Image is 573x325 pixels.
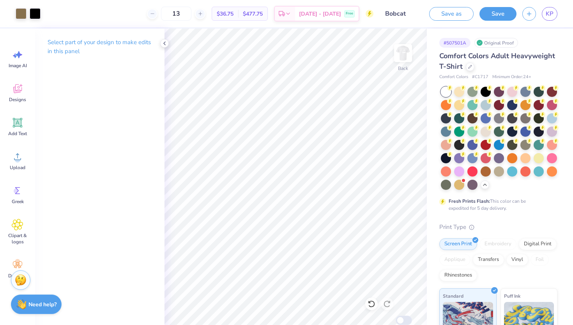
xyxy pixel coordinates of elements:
span: Upload [10,164,25,171]
div: Applique [439,254,470,266]
strong: Need help? [28,301,57,308]
input: – – [161,7,191,21]
img: Back [395,45,411,61]
span: $477.75 [243,10,263,18]
span: # C1717 [472,74,488,80]
div: Vinyl [506,254,528,266]
span: Comfort Colors [439,74,468,80]
button: Save [479,7,516,21]
span: Standard [443,292,463,300]
button: Save as [429,7,474,21]
div: Embroidery [479,238,516,250]
a: KP [542,7,557,21]
span: KP [546,9,554,18]
span: Comfort Colors Adult Heavyweight T-Shirt [439,51,555,71]
span: Free [346,11,353,16]
strong: Fresh Prints Flash: [449,198,490,204]
span: Image AI [9,62,27,69]
div: Digital Print [519,238,557,250]
span: Puff Ink [504,292,520,300]
div: Foil [531,254,549,266]
div: Back [398,65,408,72]
span: Designs [9,96,26,103]
span: Decorate [8,273,27,279]
div: Print Type [439,223,557,232]
div: Screen Print [439,238,477,250]
div: Rhinestones [439,270,477,281]
span: Clipart & logos [5,232,30,245]
div: This color can be expedited for 5 day delivery. [449,198,545,212]
span: Minimum Order: 24 + [492,74,531,80]
input: Untitled Design [379,6,417,21]
div: # 507501A [439,38,470,48]
span: [DATE] - [DATE] [299,10,341,18]
div: Transfers [473,254,504,266]
span: Greek [12,198,24,205]
div: Original Proof [474,38,518,48]
span: Add Text [8,130,27,137]
p: Select part of your design to make edits in this panel [48,38,152,56]
span: $36.75 [217,10,233,18]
